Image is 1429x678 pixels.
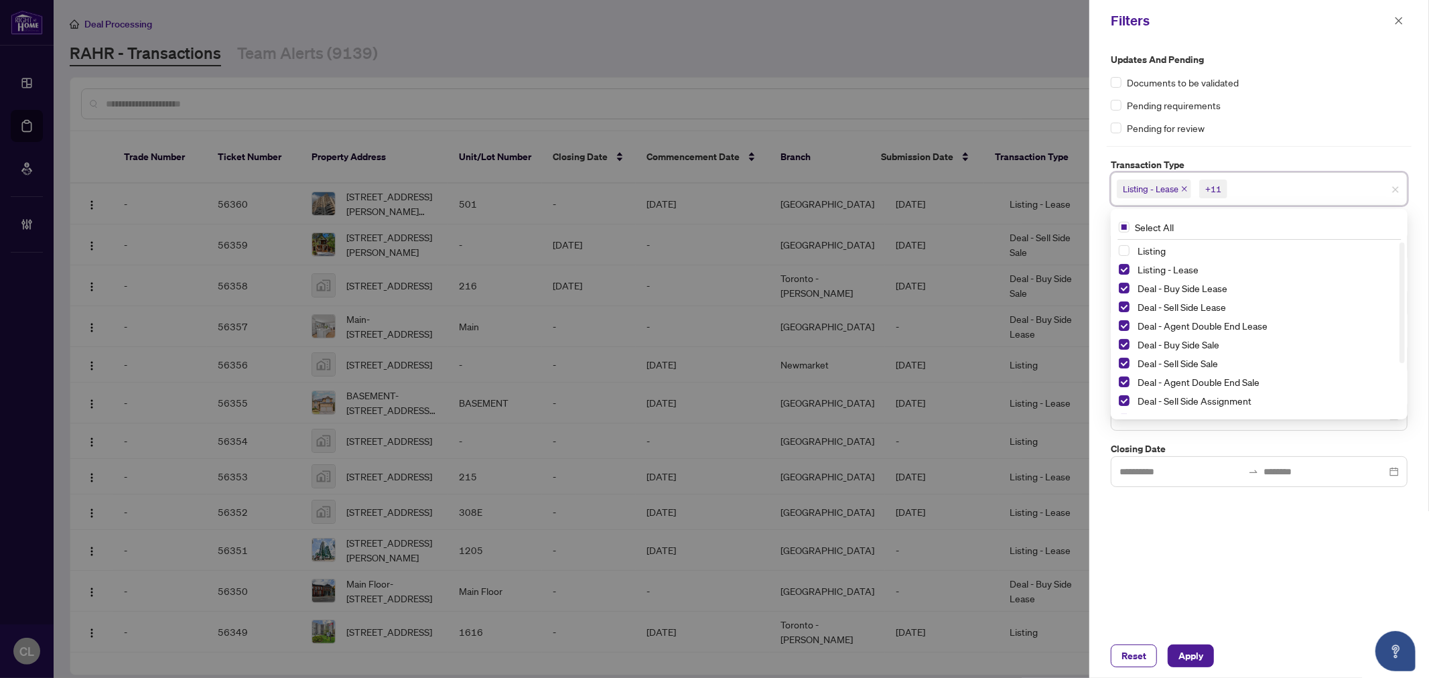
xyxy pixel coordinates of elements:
[1138,245,1166,257] span: Listing
[1119,358,1130,368] span: Select Deal - Sell Side Sale
[1119,395,1130,406] span: Select Deal - Sell Side Assignment
[1132,318,1400,334] span: Deal - Agent Double End Lease
[1138,263,1199,275] span: Listing - Lease
[1111,645,1157,667] button: Reset
[1138,376,1260,388] span: Deal - Agent Double End Sale
[1132,336,1400,352] span: Deal - Buy Side Sale
[1117,180,1191,198] span: Listing - Lease
[1119,377,1130,387] span: Select Deal - Agent Double End Sale
[1132,243,1400,259] span: Listing
[1248,466,1259,477] span: swap-right
[1132,261,1400,277] span: Listing - Lease
[1138,338,1219,350] span: Deal - Buy Side Sale
[1132,299,1400,315] span: Deal - Sell Side Lease
[1111,442,1408,456] label: Closing Date
[1121,645,1146,667] span: Reset
[1119,320,1130,331] span: Select Deal - Agent Double End Lease
[1130,220,1179,234] span: Select All
[1119,301,1130,312] span: Select Deal - Sell Side Lease
[1168,645,1214,667] button: Apply
[1138,395,1251,407] span: Deal - Sell Side Assignment
[1181,186,1188,192] span: close
[1119,245,1130,256] span: Select Listing
[1132,393,1400,409] span: Deal - Sell Side Assignment
[1111,157,1408,172] label: Transaction Type
[1178,645,1203,667] span: Apply
[1119,339,1130,350] span: Select Deal - Buy Side Sale
[1132,374,1400,390] span: Deal - Agent Double End Sale
[1394,16,1404,25] span: close
[1123,182,1178,196] span: Listing - Lease
[1132,355,1400,371] span: Deal - Sell Side Sale
[1127,98,1221,113] span: Pending requirements
[1111,11,1390,31] div: Filters
[1205,182,1221,196] div: +11
[1138,413,1253,425] span: Deal - Buy Side Assignment
[1138,301,1226,313] span: Deal - Sell Side Lease
[1132,411,1400,427] span: Deal - Buy Side Assignment
[1127,75,1239,90] span: Documents to be validated
[1391,186,1400,194] span: close
[1138,282,1227,294] span: Deal - Buy Side Lease
[1111,52,1408,67] label: Updates and Pending
[1127,121,1205,135] span: Pending for review
[1119,283,1130,293] span: Select Deal - Buy Side Lease
[1132,280,1400,296] span: Deal - Buy Side Lease
[1248,466,1259,477] span: to
[1119,264,1130,275] span: Select Listing - Lease
[1138,320,1268,332] span: Deal - Agent Double End Lease
[1375,631,1416,671] button: Open asap
[1138,357,1218,369] span: Deal - Sell Side Sale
